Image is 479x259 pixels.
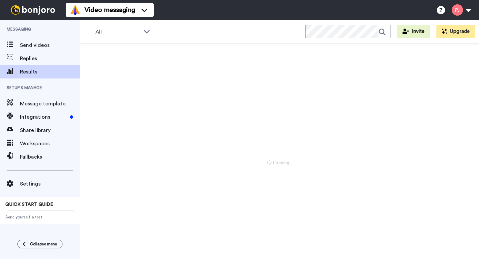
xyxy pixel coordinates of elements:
[20,100,80,108] span: Message template
[20,113,67,121] span: Integrations
[8,5,58,15] img: bj-logo-header-white.svg
[20,140,80,148] span: Workspaces
[84,5,135,15] span: Video messaging
[20,153,80,161] span: Fallbacks
[436,25,475,38] button: Upgrade
[20,180,80,188] span: Settings
[95,28,140,36] span: All
[267,160,292,166] span: Loading...
[5,202,53,207] span: QUICK START GUIDE
[17,240,63,248] button: Collapse menu
[70,5,80,15] img: vm-color.svg
[5,214,75,220] span: Send yourself a test
[20,126,80,134] span: Share library
[30,241,57,247] span: Collapse menu
[397,25,430,38] button: Invite
[20,68,80,76] span: Results
[20,55,80,63] span: Replies
[20,41,80,49] span: Send videos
